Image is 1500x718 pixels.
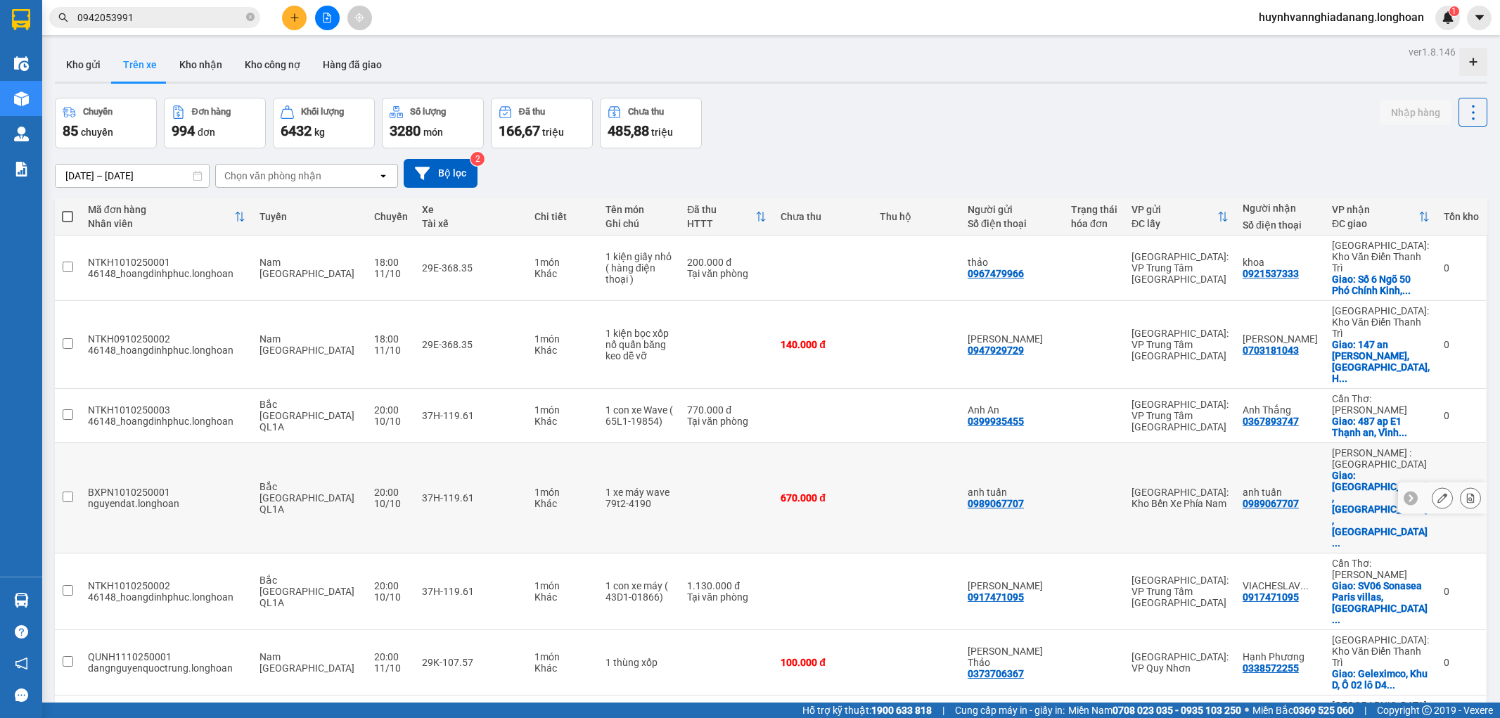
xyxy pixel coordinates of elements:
[1243,651,1318,662] div: Hạnh Phương
[12,9,30,30] img: logo-vxr
[1444,211,1479,222] div: Tồn kho
[605,404,673,427] div: 1 con xe Wave ( 65L1-19854)
[968,268,1024,279] div: 0967479966
[15,625,28,639] span: question-circle
[1332,537,1340,549] span: ...
[164,98,266,148] button: Đơn hàng994đơn
[374,333,408,345] div: 18:00
[15,657,28,670] span: notification
[322,13,332,23] span: file-add
[1332,240,1430,274] div: [GEOGRAPHIC_DATA]: Kho Văn Điển Thanh Trì
[1387,679,1395,691] span: ...
[781,211,866,222] div: Chưa thu
[687,416,767,427] div: Tại văn phòng
[1243,487,1318,498] div: anh tuấn
[83,107,113,117] div: Chuyến
[88,268,245,279] div: 46148_hoangdinhphuc.longhoan
[1451,6,1456,16] span: 1
[1325,198,1437,236] th: Toggle SortBy
[491,98,593,148] button: Đã thu166,67 triệu
[1459,48,1487,76] div: Tạo kho hàng mới
[172,122,195,139] span: 994
[88,591,245,603] div: 46148_hoangdinhphuc.longhoan
[14,127,29,141] img: warehouse-icon
[942,703,944,718] span: |
[534,257,591,268] div: 1 món
[374,268,408,279] div: 11/10
[802,703,932,718] span: Hỗ trợ kỹ thuật:
[605,580,673,603] div: 1 con xe máy ( 43D1-01866)
[290,13,300,23] span: plus
[534,404,591,416] div: 1 món
[88,218,234,229] div: Nhân viên
[1132,575,1229,608] div: [GEOGRAPHIC_DATA]: VP Trung Tâm [GEOGRAPHIC_DATA]
[968,257,1057,268] div: thảo
[422,339,520,350] div: 29E-368.35
[1332,204,1418,215] div: VP nhận
[968,333,1057,345] div: Chị Phương
[1071,218,1117,229] div: hóa đơn
[519,107,545,117] div: Đã thu
[382,98,484,148] button: Số lượng3280món
[14,593,29,608] img: warehouse-icon
[1071,204,1117,215] div: Trạng thái
[1444,262,1479,274] div: 0
[1132,487,1229,509] div: [GEOGRAPHIC_DATA]: Kho Bến Xe Phía Nam
[1132,218,1217,229] div: ĐC lấy
[347,6,372,30] button: aim
[781,339,866,350] div: 140.000 đ
[374,345,408,356] div: 11/10
[1068,703,1241,718] span: Miền Nam
[1332,393,1430,416] div: Cần Thơ: [PERSON_NAME]
[192,107,231,117] div: Đơn hàng
[1332,416,1430,438] div: Giao: 487 ap E1 Thạnh an, Vĩnh Thạnh, Cần Thơ
[628,107,664,117] div: Chưa thu
[968,218,1057,229] div: Số điện thoại
[1442,11,1454,24] img: icon-new-feature
[534,580,591,591] div: 1 món
[374,211,408,222] div: Chuyến
[1449,6,1459,16] sup: 1
[88,580,245,591] div: NTKH1010250002
[410,107,446,117] div: Số lượng
[534,498,591,509] div: Khác
[968,646,1057,668] div: Ngô Xuân Thảo
[88,404,245,416] div: NTKH1010250003
[259,481,354,515] span: Bắc [GEOGRAPHIC_DATA] QL1A
[374,416,408,427] div: 10/10
[422,218,520,229] div: Tài xế
[301,107,344,117] div: Khối lượng
[1422,705,1432,715] span: copyright
[1248,8,1435,26] span: huynhvannghiadanang.longhoan
[1132,651,1229,674] div: [GEOGRAPHIC_DATA]: VP Quy Nhơn
[687,218,755,229] div: HTTT
[374,662,408,674] div: 11/10
[600,98,702,148] button: Chưa thu485,88 triệu
[58,13,68,23] span: search
[1132,251,1229,285] div: [GEOGRAPHIC_DATA]: VP Trung Tâm [GEOGRAPHIC_DATA]
[968,591,1024,603] div: 0917471095
[687,204,755,215] div: Đã thu
[88,487,245,498] div: BXPN1010250001
[1409,44,1456,60] div: ver 1.8.146
[422,410,520,421] div: 37H-119.61
[1444,657,1479,668] div: 0
[374,257,408,268] div: 18:00
[1243,345,1299,356] div: 0703181043
[282,6,307,30] button: plus
[1243,219,1318,231] div: Số điện thoại
[1432,487,1453,508] div: Sửa đơn hàng
[112,48,168,82] button: Trên xe
[88,204,234,215] div: Mã đơn hàng
[968,204,1057,215] div: Người gửi
[1402,285,1411,296] span: ...
[651,127,673,138] span: triệu
[246,13,255,21] span: close-circle
[422,657,520,668] div: 29K-107.57
[88,345,245,356] div: 46148_hoangdinhphuc.longhoan
[259,333,354,356] span: Nam [GEOGRAPHIC_DATA]
[1332,305,1430,339] div: [GEOGRAPHIC_DATA]: Kho Văn Điển Thanh Trì
[404,159,477,188] button: Bộ lọc
[1332,470,1430,549] div: Giao: ngã 3 long sơn , bà rịa , vũng tàu
[1245,707,1249,713] span: ⚪️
